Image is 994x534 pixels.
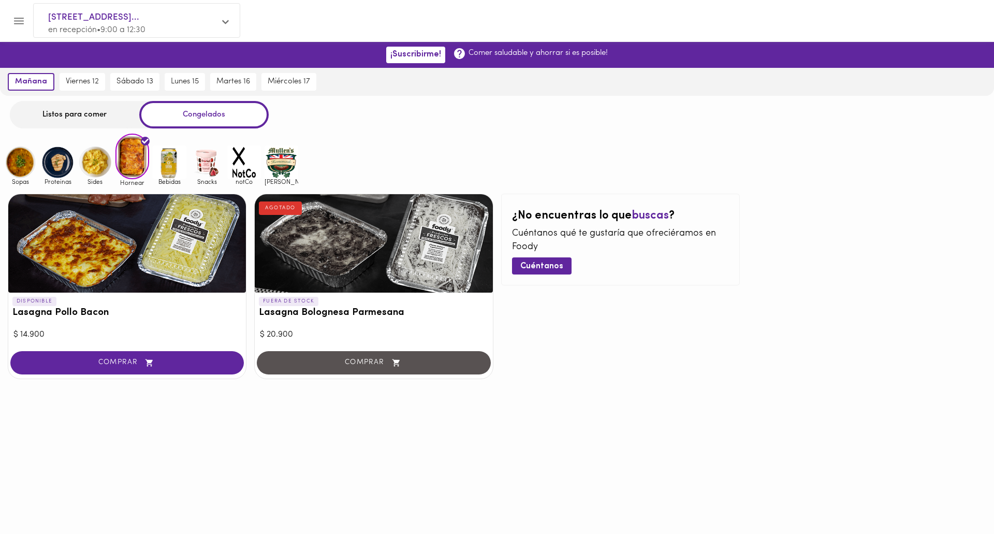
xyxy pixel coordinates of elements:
[259,297,318,306] p: FUERA DE STOCK
[10,101,139,128] div: Listos para comer
[153,178,186,185] span: Bebidas
[66,77,99,86] span: viernes 12
[4,178,37,185] span: Sopas
[60,73,105,91] button: viernes 12
[153,146,186,179] img: Bebidas
[115,134,149,179] img: Hornear
[934,474,984,524] iframe: Messagebird Livechat Widget
[259,201,302,215] div: AGOTADO
[15,77,47,86] span: mañana
[115,179,149,186] span: Hornear
[165,73,205,91] button: lunes 15
[512,210,729,222] h2: ¿No encuentras lo que ?
[78,146,112,179] img: Sides
[216,77,250,86] span: martes 16
[512,227,729,254] p: Cuéntanos qué te gustaría que ofreciéramos en Foody
[6,8,32,34] button: Menu
[48,26,145,34] span: en recepción • 9:00 a 12:30
[632,210,669,222] span: buscas
[259,308,488,319] h3: Lasagna Bolognesa Parmesana
[10,351,244,374] button: COMPRAR
[227,178,261,185] span: notCo
[386,47,445,63] button: ¡Suscribirme!
[41,146,75,179] img: Proteinas
[116,77,153,86] span: sábado 13
[390,50,441,60] span: ¡Suscribirme!
[261,73,316,91] button: miércoles 17
[48,11,215,24] span: [STREET_ADDRESS]...
[255,194,492,293] div: Lasagna Bolognesa Parmesana
[12,308,242,319] h3: Lasagna Pollo Bacon
[268,77,310,86] span: miércoles 17
[41,178,75,185] span: Proteinas
[265,178,298,185] span: [PERSON_NAME]
[8,194,246,293] div: Lasagna Pollo Bacon
[78,178,112,185] span: Sides
[190,146,224,179] img: Snacks
[265,146,298,179] img: mullens
[171,77,199,86] span: lunes 15
[139,101,269,128] div: Congelados
[13,329,241,341] div: $ 14.900
[4,146,37,179] img: Sopas
[23,358,231,367] span: COMPRAR
[520,262,563,271] span: Cuéntanos
[210,73,256,91] button: martes 16
[190,178,224,185] span: Snacks
[110,73,159,91] button: sábado 13
[227,146,261,179] img: notCo
[512,257,572,275] button: Cuéntanos
[12,297,56,306] p: DISPONIBLE
[260,329,487,341] div: $ 20.900
[8,73,54,91] button: mañana
[469,48,608,59] p: Comer saludable y ahorrar si es posible!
